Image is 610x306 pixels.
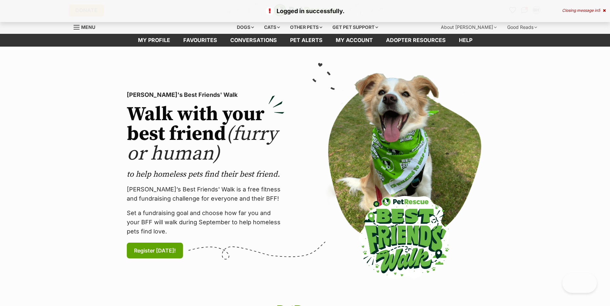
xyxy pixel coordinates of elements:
[285,21,327,34] div: Other pets
[562,273,597,293] iframe: Help Scout Beacon - Open
[131,34,177,47] a: My profile
[283,34,329,47] a: Pet alerts
[81,24,95,30] span: Menu
[329,34,379,47] a: My account
[503,21,542,34] div: Good Reads
[127,243,183,258] a: Register [DATE]!
[74,21,100,33] a: Menu
[232,21,259,34] div: Dogs
[436,21,501,34] div: About [PERSON_NAME]
[224,34,283,47] a: conversations
[328,21,383,34] div: Get pet support
[134,247,176,254] span: Register [DATE]!
[260,21,284,34] div: Cats
[452,34,479,47] a: Help
[127,169,284,180] p: to help homeless pets find their best friend.
[127,122,278,166] span: (furry or human)
[379,34,452,47] a: Adopter resources
[127,105,284,164] h2: Walk with your best friend
[127,208,284,236] p: Set a fundraising goal and choose how far you and your BFF will walk during September to help hom...
[127,90,284,99] p: [PERSON_NAME]'s Best Friends' Walk
[127,185,284,203] p: [PERSON_NAME]’s Best Friends' Walk is a free fitness and fundraising challenge for everyone and t...
[177,34,224,47] a: Favourites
